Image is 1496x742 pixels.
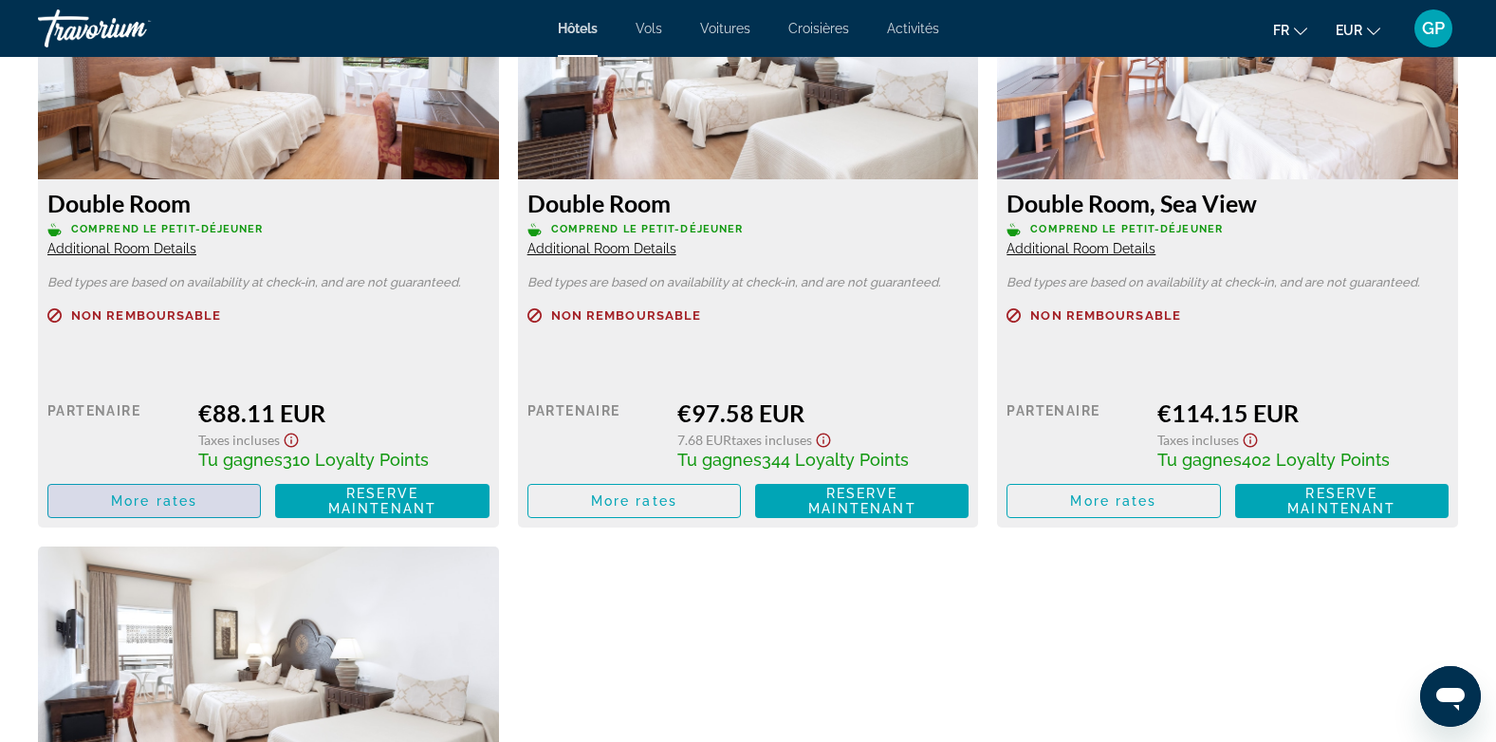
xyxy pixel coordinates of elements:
[47,276,489,289] p: Bed types are based on availability at check-in, and are not guaranteed.
[1157,432,1239,448] span: Taxes incluses
[283,450,429,470] span: 310 Loyalty Points
[1287,486,1395,516] span: Reserve maintenant
[887,21,939,36] a: Activités
[198,432,280,448] span: Taxes incluses
[1235,484,1449,518] button: Reserve maintenant
[527,276,970,289] p: Bed types are based on availability at check-in, and are not guaranteed.
[551,223,744,235] span: Comprend le petit-déjeuner
[591,493,677,509] span: More rates
[198,399,489,427] div: €88.11 EUR
[111,493,197,509] span: More rates
[1336,16,1380,44] button: Change currency
[1070,493,1156,509] span: More rates
[677,399,969,427] div: €97.58 EUR
[677,432,731,448] span: 7.68 EUR
[808,486,916,516] span: Reserve maintenant
[280,427,303,449] button: Show Taxes and Fees disclaimer
[1409,9,1458,48] button: User Menu
[47,484,261,518] button: More rates
[275,484,489,518] button: Reserve maintenant
[636,21,662,36] a: Vols
[558,21,598,36] a: Hôtels
[527,189,970,217] h3: Double Room
[1030,309,1181,322] span: Non remboursable
[71,223,264,235] span: Comprend le petit-déjeuner
[1007,189,1449,217] h3: Double Room, Sea View
[1242,450,1390,470] span: 402 Loyalty Points
[731,432,812,448] span: Taxes incluses
[1273,23,1289,38] span: fr
[1336,23,1362,38] span: EUR
[1157,450,1242,470] span: Tu gagnes
[1422,19,1445,38] span: GP
[198,450,283,470] span: Tu gagnes
[700,21,750,36] a: Voitures
[551,309,702,322] span: Non remboursable
[1157,399,1449,427] div: €114.15 EUR
[812,427,835,449] button: Show Taxes and Fees disclaimer
[47,399,184,470] div: Partenaire
[762,450,909,470] span: 344 Loyalty Points
[1420,666,1481,727] iframe: Bouton de lancement de la fenêtre de messagerie
[677,450,762,470] span: Tu gagnes
[1030,223,1223,235] span: Comprend le petit-déjeuner
[527,241,676,256] span: Additional Room Details
[1007,276,1449,289] p: Bed types are based on availability at check-in, and are not guaranteed.
[38,4,228,53] a: Travorium
[755,484,969,518] button: Reserve maintenant
[1007,399,1143,470] div: Partenaire
[1239,427,1262,449] button: Show Taxes and Fees disclaimer
[47,189,489,217] h3: Double Room
[71,309,222,322] span: Non remboursable
[788,21,849,36] a: Croisières
[1007,241,1155,256] span: Additional Room Details
[1007,484,1220,518] button: More rates
[527,484,741,518] button: More rates
[328,486,436,516] span: Reserve maintenant
[527,399,664,470] div: Partenaire
[1273,16,1307,44] button: Change language
[47,241,196,256] span: Additional Room Details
